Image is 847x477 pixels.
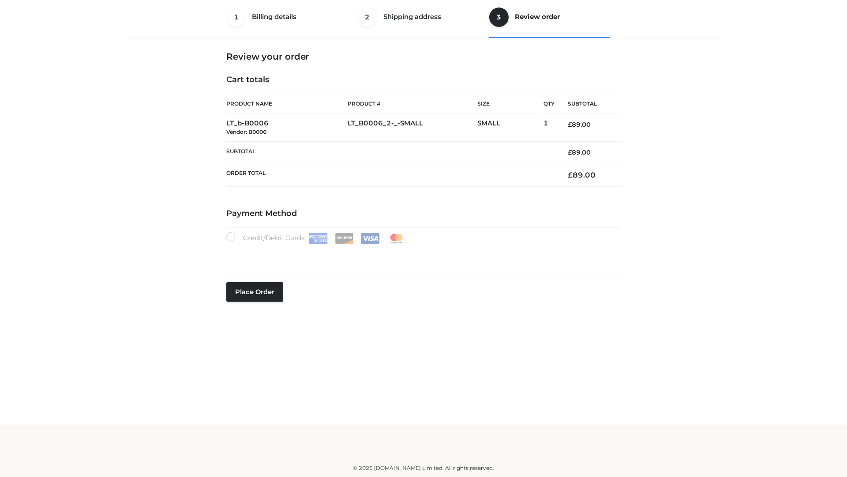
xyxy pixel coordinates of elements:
[555,94,621,114] th: Subtotal
[309,233,328,244] img: Amex
[226,51,621,62] h3: Review your order
[568,121,591,129] bdi: 89.00
[335,233,354,244] img: Discover
[568,148,572,156] span: £
[226,232,407,244] label: Credit/Debit Cards
[226,141,555,163] th: Subtotal
[226,163,555,187] th: Order Total
[226,129,266,135] small: Vendor: B0006
[226,209,621,219] h4: Payment Method
[568,148,591,156] bdi: 89.00
[348,114,477,142] td: LT_B0006_2-_-SMALL
[232,248,615,258] iframe: Secure card payment input frame
[226,282,283,302] button: Place order
[361,233,380,244] img: Visa
[226,94,348,114] th: Product Name
[348,94,477,114] th: Product #
[226,75,621,85] h4: Cart totals
[226,114,348,142] td: LT_b-B0006
[387,233,406,244] img: Mastercard
[568,170,573,179] span: £
[568,170,596,179] bdi: 89.00
[131,464,716,473] div: © 2025 [DOMAIN_NAME] Limited. All rights reserved.
[543,114,555,142] td: 1
[477,114,543,142] td: SMALL
[568,121,572,129] span: £
[477,94,539,114] th: Size
[543,94,555,114] th: Qty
